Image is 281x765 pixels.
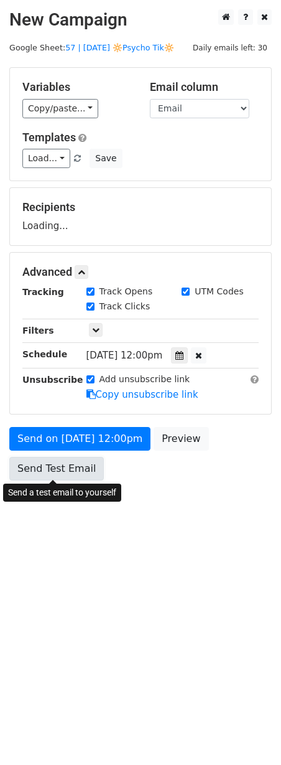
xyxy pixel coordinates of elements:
a: Copy unsubscribe link [86,389,198,400]
strong: Filters [22,326,54,336]
span: Daily emails left: 30 [188,41,272,55]
a: 57 | [DATE] 🔆Psycho Tik🔆 [65,43,174,52]
label: Track Clicks [99,300,150,313]
strong: Schedule [22,349,67,359]
a: Copy/paste... [22,99,98,118]
a: Preview [154,427,208,451]
iframe: Chat Widget [219,705,281,765]
h5: Email column [150,80,259,94]
label: Add unsubscribe link [99,373,190,386]
small: Google Sheet: [9,43,174,52]
strong: Unsubscribe [22,375,83,385]
div: Loading... [22,200,259,233]
button: Save [90,149,122,168]
h5: Recipients [22,200,259,214]
a: Load... [22,149,70,168]
span: [DATE] 12:00pm [86,350,163,361]
div: Send a test email to yourself [3,484,121,502]
a: Daily emails left: 30 [188,43,272,52]
a: Send on [DATE] 12:00pm [9,427,150,451]
a: Send Test Email [9,457,104,481]
label: Track Opens [99,285,153,298]
label: UTM Codes [195,285,243,298]
h5: Advanced [22,265,259,279]
strong: Tracking [22,287,64,297]
h2: New Campaign [9,9,272,31]
a: Templates [22,131,76,144]
h5: Variables [22,80,131,94]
